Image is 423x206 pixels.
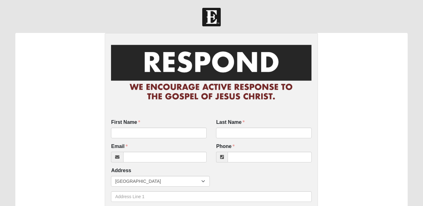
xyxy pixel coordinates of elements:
[216,143,235,150] label: Phone
[216,119,245,126] label: Last Name
[111,191,312,202] input: Address Line 1
[202,8,221,26] img: Church of Eleven22 Logo
[111,39,312,106] img: RespondCardHeader.png
[111,143,128,150] label: Email
[111,167,131,174] label: Address
[111,119,140,126] label: First Name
